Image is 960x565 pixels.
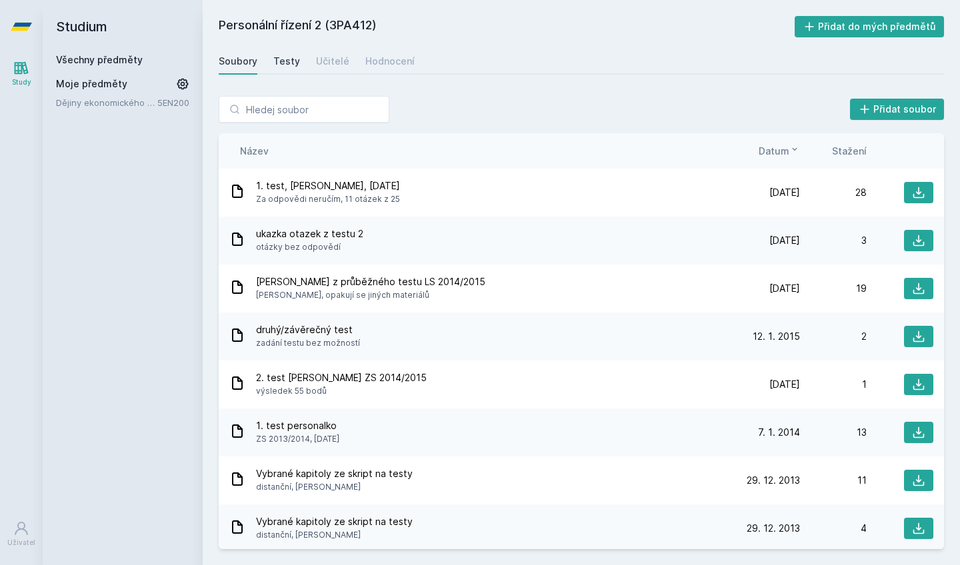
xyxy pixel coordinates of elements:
span: ukazka otazek z testu 2 [256,227,363,241]
a: Soubory [219,48,257,75]
span: zadání testu bez možností [256,336,360,350]
button: Název [240,144,269,158]
div: 3 [800,234,867,247]
span: otázky bez odpovědí [256,241,363,254]
span: [DATE] [769,282,800,295]
span: Moje předměty [56,77,127,91]
button: Stažení [832,144,867,158]
span: výsledek 55 bodů [256,384,427,398]
a: 5EN200 [157,97,189,108]
span: Za odpovědi neručím, 11 otázek z 25 [256,193,400,206]
span: 12. 1. 2015 [753,330,800,343]
h2: Personální řízení 2 (3PA412) [219,16,795,37]
a: Všechny předměty [56,54,143,65]
span: [PERSON_NAME], opakují se jiných materiálů [256,288,485,302]
a: Hodnocení [365,48,415,75]
a: Dějiny ekonomického myšlení [56,96,157,109]
button: Přidat soubor [850,99,945,120]
span: Vybrané kapitoly ze skript na testy [256,515,413,528]
input: Hledej soubor [219,96,389,123]
div: 1 [800,378,867,391]
div: 19 [800,282,867,295]
button: Datum [759,144,800,158]
button: Přidat do mých předmětů [795,16,945,37]
span: distanční, [PERSON_NAME] [256,480,413,494]
a: Study [3,53,40,94]
div: Hodnocení [365,55,415,68]
span: 1. test personalko [256,419,339,432]
span: 2. test [PERSON_NAME] ZS 2014/2015 [256,371,427,384]
span: 29. 12. 2013 [747,474,800,487]
span: [DATE] [769,378,800,391]
span: Datum [759,144,789,158]
div: 2 [800,330,867,343]
span: 1. test, [PERSON_NAME], [DATE] [256,179,400,193]
div: 11 [800,474,867,487]
div: Testy [273,55,300,68]
div: Učitelé [316,55,349,68]
span: [DATE] [769,186,800,199]
div: 13 [800,426,867,439]
div: 4 [800,522,867,535]
a: Uživatel [3,514,40,554]
a: Učitelé [316,48,349,75]
div: Soubory [219,55,257,68]
span: [PERSON_NAME] z průběžného testu LS 2014/2015 [256,275,485,288]
span: distanční, [PERSON_NAME] [256,528,413,542]
a: Testy [273,48,300,75]
div: Uživatel [7,538,35,548]
span: 7. 1. 2014 [758,426,800,439]
span: ZS 2013/2014, [DATE] [256,432,339,446]
span: druhý/závěrečný test [256,323,360,336]
span: Vybrané kapitoly ze skript na testy [256,467,413,480]
span: 29. 12. 2013 [747,522,800,535]
div: Study [12,77,31,87]
span: [DATE] [769,234,800,247]
div: 28 [800,186,867,199]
